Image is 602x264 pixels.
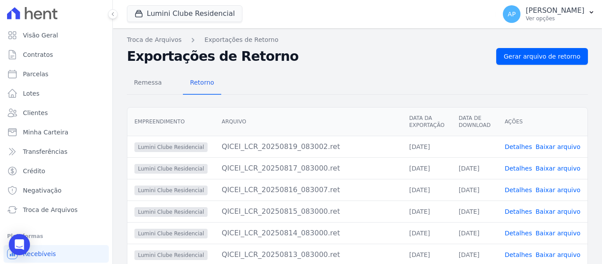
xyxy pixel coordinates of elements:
[23,147,67,156] span: Transferências
[505,230,532,237] a: Detalhes
[402,179,451,201] td: [DATE]
[134,229,208,238] span: Lumini Clube Residencial
[23,89,40,98] span: Lotes
[23,249,56,258] span: Recebíveis
[4,143,109,160] a: Transferências
[222,249,395,260] div: QICEI_LCR_20250813_083000.ret
[23,128,68,137] span: Minha Carteira
[4,26,109,44] a: Visão Geral
[134,164,208,174] span: Lumini Clube Residencial
[505,143,532,150] a: Detalhes
[127,5,242,22] button: Lumini Clube Residencial
[134,142,208,152] span: Lumini Clube Residencial
[134,207,208,217] span: Lumini Clube Residencial
[23,186,62,195] span: Negativação
[496,2,602,26] button: AP [PERSON_NAME] Ver opções
[505,208,532,215] a: Detalhes
[23,31,58,40] span: Visão Geral
[215,108,402,136] th: Arquivo
[7,231,105,242] div: Plataformas
[4,123,109,141] a: Minha Carteira
[402,201,451,222] td: [DATE]
[4,162,109,180] a: Crédito
[4,65,109,83] a: Parcelas
[505,165,532,172] a: Detalhes
[505,251,532,258] a: Detalhes
[452,222,498,244] td: [DATE]
[4,245,109,263] a: Recebíveis
[129,74,167,91] span: Remessa
[23,50,53,59] span: Contratos
[4,182,109,199] a: Negativação
[508,11,516,17] span: AP
[535,165,580,172] a: Baixar arquivo
[204,35,279,45] a: Exportações de Retorno
[402,136,451,157] td: [DATE]
[127,108,215,136] th: Empreendimento
[402,108,451,136] th: Data da Exportação
[535,208,580,215] a: Baixar arquivo
[222,185,395,195] div: QICEI_LCR_20250816_083007.ret
[134,186,208,195] span: Lumini Clube Residencial
[9,234,30,255] div: Open Intercom Messenger
[498,108,587,136] th: Ações
[127,48,489,64] h2: Exportações de Retorno
[4,85,109,102] a: Lotes
[535,230,580,237] a: Baixar arquivo
[222,163,395,174] div: QICEI_LCR_20250817_083000.ret
[127,35,588,45] nav: Breadcrumb
[222,141,395,152] div: QICEI_LCR_20250819_083002.ret
[452,108,498,136] th: Data de Download
[23,70,48,78] span: Parcelas
[452,157,498,179] td: [DATE]
[222,206,395,217] div: QICEI_LCR_20250815_083000.ret
[526,6,584,15] p: [PERSON_NAME]
[452,179,498,201] td: [DATE]
[23,167,45,175] span: Crédito
[526,15,584,22] p: Ver opções
[23,205,78,214] span: Troca de Arquivos
[183,72,221,95] a: Retorno
[535,186,580,193] a: Baixar arquivo
[127,72,169,95] a: Remessa
[222,228,395,238] div: QICEI_LCR_20250814_083000.ret
[185,74,219,91] span: Retorno
[504,52,580,61] span: Gerar arquivo de retorno
[23,108,48,117] span: Clientes
[402,157,451,179] td: [DATE]
[452,201,498,222] td: [DATE]
[4,104,109,122] a: Clientes
[4,201,109,219] a: Troca de Arquivos
[4,46,109,63] a: Contratos
[535,143,580,150] a: Baixar arquivo
[505,186,532,193] a: Detalhes
[127,35,182,45] a: Troca de Arquivos
[134,250,208,260] span: Lumini Clube Residencial
[402,222,451,244] td: [DATE]
[535,251,580,258] a: Baixar arquivo
[496,48,588,65] a: Gerar arquivo de retorno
